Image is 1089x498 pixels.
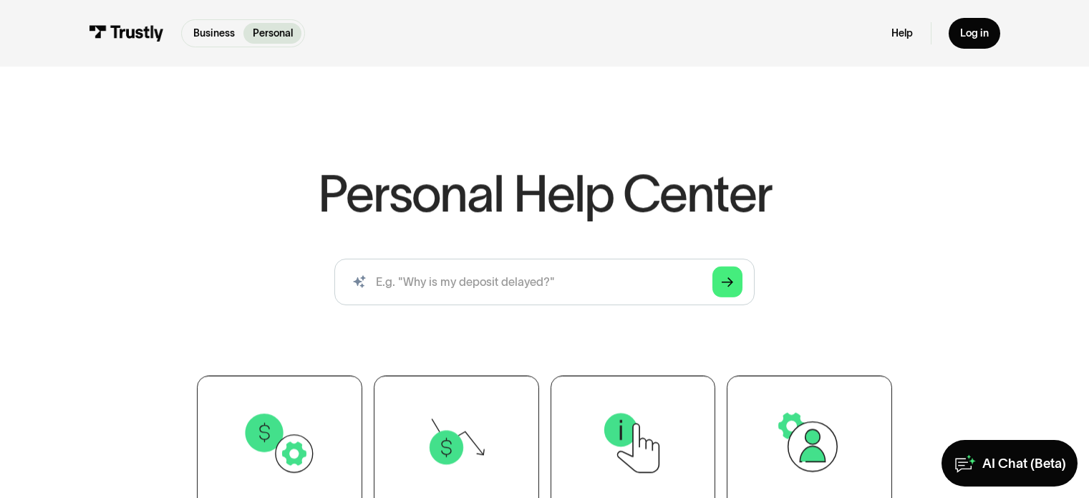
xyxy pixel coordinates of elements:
div: Log in [960,27,989,39]
input: search [334,259,754,305]
a: Help [891,27,913,39]
a: Business [185,23,243,44]
form: Search [334,259,754,305]
a: Log in [949,18,1000,49]
h1: Personal Help Center [318,168,772,219]
img: Trustly Logo [89,25,164,41]
a: AI Chat (Beta) [942,440,1078,487]
div: AI Chat (Beta) [982,455,1066,472]
p: Business [193,26,235,41]
a: Personal [243,23,301,44]
p: Personal [253,26,293,41]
